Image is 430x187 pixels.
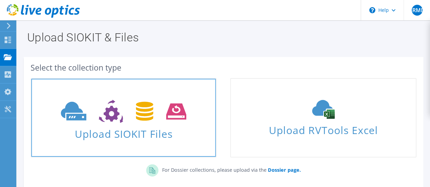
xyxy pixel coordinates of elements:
p: For Dossier collections, please upload via the [158,164,300,174]
a: Dossier page. [266,167,300,173]
span: Upload SIOKIT Files [31,125,216,139]
span: GBRMDO [412,5,423,16]
div: Select the collection type [31,64,416,71]
svg: \n [369,7,375,13]
b: Dossier page. [268,167,300,173]
span: Upload RVTools Excel [231,121,415,136]
a: Upload RVTools Excel [230,78,416,157]
a: Upload SIOKIT Files [31,78,217,157]
h1: Upload SIOKIT & Files [27,32,416,43]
